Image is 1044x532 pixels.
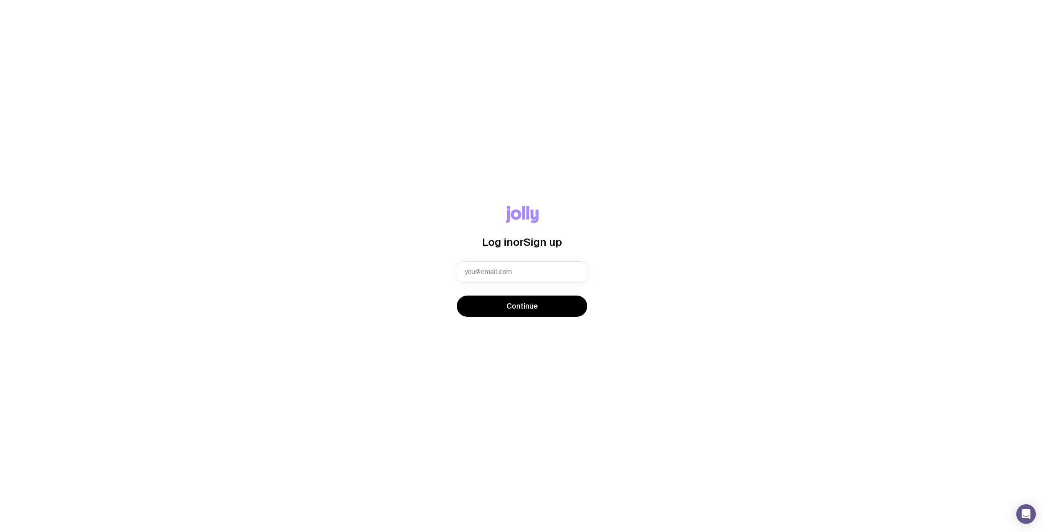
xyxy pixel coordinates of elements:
span: Sign up [524,236,562,248]
span: Continue [507,301,538,311]
input: you@email.com [457,261,587,283]
span: Log in [482,236,513,248]
div: Open Intercom Messenger [1016,504,1036,524]
span: or [513,236,524,248]
button: Continue [457,296,587,317]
